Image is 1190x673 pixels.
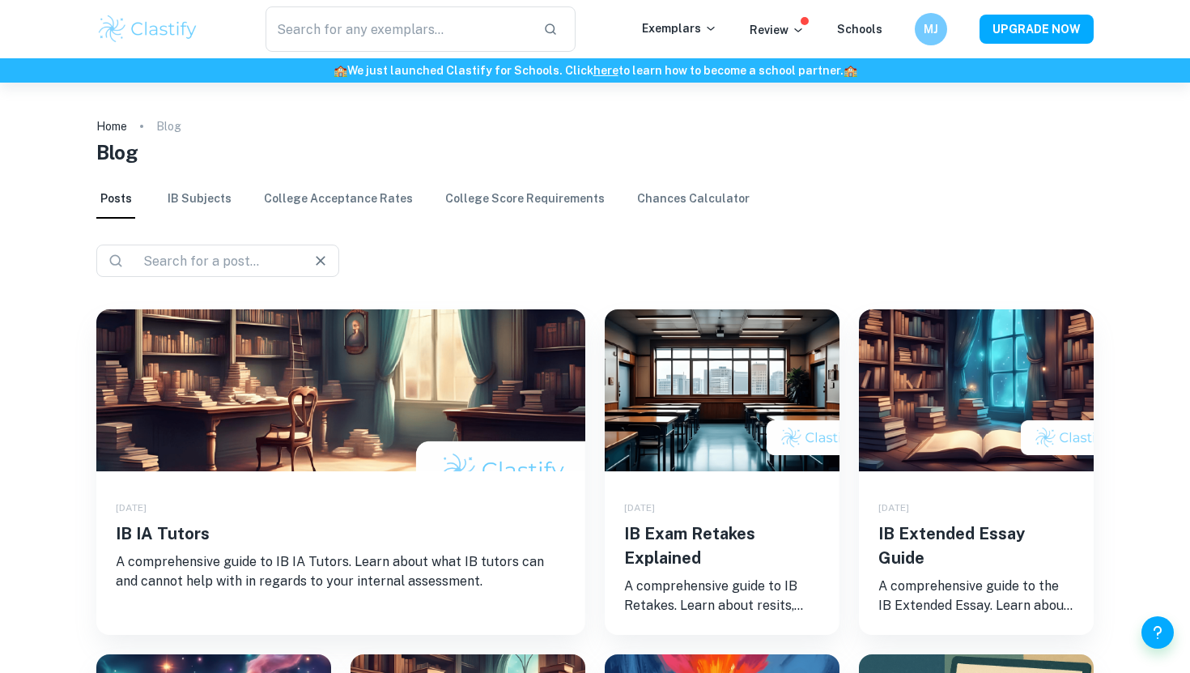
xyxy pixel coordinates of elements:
span: 🏫 [334,64,347,77]
button: Help and Feedback [1141,616,1174,649]
div: [DATE] [624,500,820,515]
a: Chances Calculator [637,180,750,219]
a: IB Exam Retakes Explained[DATE]IB Exam Retakes ExplainedA comprehensive guide to IB Retakes. Lear... [605,309,839,635]
a: College Acceptance Rates [264,180,413,219]
a: Posts [96,180,135,219]
button: Clear [309,249,332,272]
a: IB Subjects [168,180,232,219]
input: Search for a post... [137,249,287,272]
button: Open [330,259,334,262]
p: A comprehensive guide to the IB Extended Essay. Learn about what the EE is, its writing procedure... [878,577,1074,615]
h5: IB Exam Retakes Explained [624,522,820,570]
a: IB IA Tutors[DATE]IB IA TutorsA comprehensive guide to IB IA Tutors. Learn about what IB tutors c... [96,309,585,635]
input: Search for any exemplars... [266,6,530,52]
div: [DATE] [116,500,566,515]
img: IB Exam Retakes Explained [605,309,839,471]
p: A comprehensive guide to IB Retakes. Learn about resits, when they take place, how many times you... [624,577,820,615]
p: Exemplars [642,19,717,37]
a: Home [96,115,127,138]
a: IB Extended Essay Guide[DATE]IB Extended Essay GuideA comprehensive guide to the IB Extended Essa... [859,309,1094,635]
a: College Score Requirements [445,180,605,219]
img: Clastify logo [96,13,199,45]
div: [DATE] [878,500,1074,515]
p: Blog [156,117,181,135]
p: Review [750,21,805,39]
h6: MJ [922,20,941,38]
h5: IB Extended Essay Guide [878,522,1074,570]
h5: IB IA Tutors [116,522,566,546]
img: IB Extended Essay Guide [859,309,1094,471]
button: MJ [915,13,947,45]
a: Schools [837,23,882,36]
h6: We just launched Clastify for Schools. Click to learn how to become a school partner. [3,62,1187,79]
img: IB IA Tutors [96,309,585,471]
span: 🏫 [844,64,857,77]
a: here [593,64,618,77]
button: UPGRADE NOW [980,15,1094,44]
h1: Blog [96,138,1094,167]
p: A comprehensive guide to IB IA Tutors. Learn about what IB tutors can and cannot help with in reg... [116,552,566,591]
